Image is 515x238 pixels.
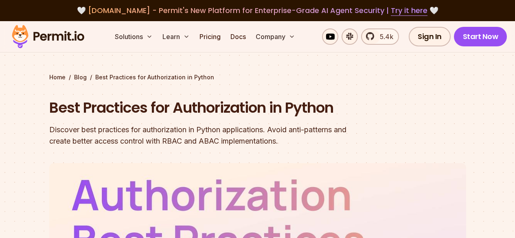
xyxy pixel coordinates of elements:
button: Learn [159,28,193,45]
span: [DOMAIN_NAME] - Permit's New Platform for Enterprise-Grade AI Agent Security | [88,5,427,15]
div: / / [49,73,466,81]
div: 🤍 🤍 [20,5,495,16]
a: Sign In [409,27,451,46]
a: Pricing [196,28,224,45]
a: Start Now [454,27,507,46]
button: Company [252,28,298,45]
a: Home [49,73,66,81]
img: Permit logo [8,23,88,50]
button: Solutions [112,28,156,45]
h1: Best Practices for Authorization in Python [49,98,362,118]
a: Docs [227,28,249,45]
a: Try it here [391,5,427,16]
a: 5.4k [361,28,399,45]
div: Discover best practices for authorization in Python applications. Avoid anti-patterns and create ... [49,124,362,147]
a: Blog [74,73,87,81]
span: 5.4k [375,32,393,41]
